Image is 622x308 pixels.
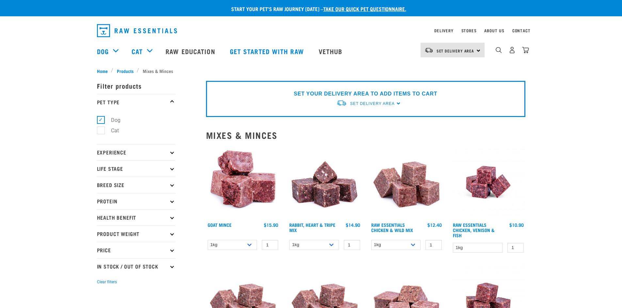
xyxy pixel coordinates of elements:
img: 1077 Wild Goat Mince 01 [206,145,280,219]
p: Experience [97,144,175,160]
span: Products [117,67,134,74]
a: Rabbit, Heart & Tripe Mix [289,224,335,231]
p: Filter products [97,78,175,94]
a: Delivery [434,29,453,32]
div: $14.90 [346,222,360,227]
img: van-moving.png [424,47,433,53]
div: $12.40 [427,222,442,227]
img: home-icon-1@2x.png [496,47,502,53]
span: Home [97,67,108,74]
p: SET YOUR DELIVERY AREA TO ADD ITEMS TO CART [294,90,437,98]
button: Clear filters [97,279,117,285]
span: Set Delivery Area [350,101,394,106]
a: Dog [97,46,109,56]
label: Cat [101,126,121,135]
h2: Mixes & Minces [206,130,525,140]
nav: breadcrumbs [97,67,525,74]
a: Contact [512,29,531,32]
input: 1 [425,240,442,250]
nav: dropdown navigation [92,22,531,40]
a: Products [113,67,137,74]
a: Raw Essentials Chicken, Venison & Fish [453,224,495,236]
p: Health Benefit [97,209,175,226]
a: Goat Mince [208,224,231,226]
div: $10.90 [509,222,524,227]
span: Set Delivery Area [437,50,474,52]
p: Life Stage [97,160,175,177]
div: $15.90 [264,222,278,227]
input: 1 [507,243,524,253]
a: Raw Education [159,38,223,64]
p: Product Weight [97,226,175,242]
img: user.png [509,47,516,53]
p: In Stock / Out Of Stock [97,258,175,274]
p: Breed Size [97,177,175,193]
label: Dog [101,116,123,124]
img: Pile Of Cubed Chicken Wild Meat Mix [370,145,444,219]
p: Pet Type [97,94,175,110]
img: Chicken Venison mix 1655 [451,145,525,219]
a: Cat [132,46,143,56]
input: 1 [344,240,360,250]
p: Price [97,242,175,258]
p: Protein [97,193,175,209]
a: Stores [461,29,477,32]
a: Vethub [312,38,351,64]
a: About Us [484,29,504,32]
a: Home [97,67,111,74]
a: Get started with Raw [223,38,312,64]
input: 1 [262,240,278,250]
a: Raw Essentials Chicken & Wild Mix [371,224,413,231]
a: take our quick pet questionnaire. [323,7,406,10]
img: 1175 Rabbit Heart Tripe Mix 01 [288,145,362,219]
img: van-moving.png [336,100,347,107]
img: Raw Essentials Logo [97,24,177,37]
img: home-icon@2x.png [522,47,529,53]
